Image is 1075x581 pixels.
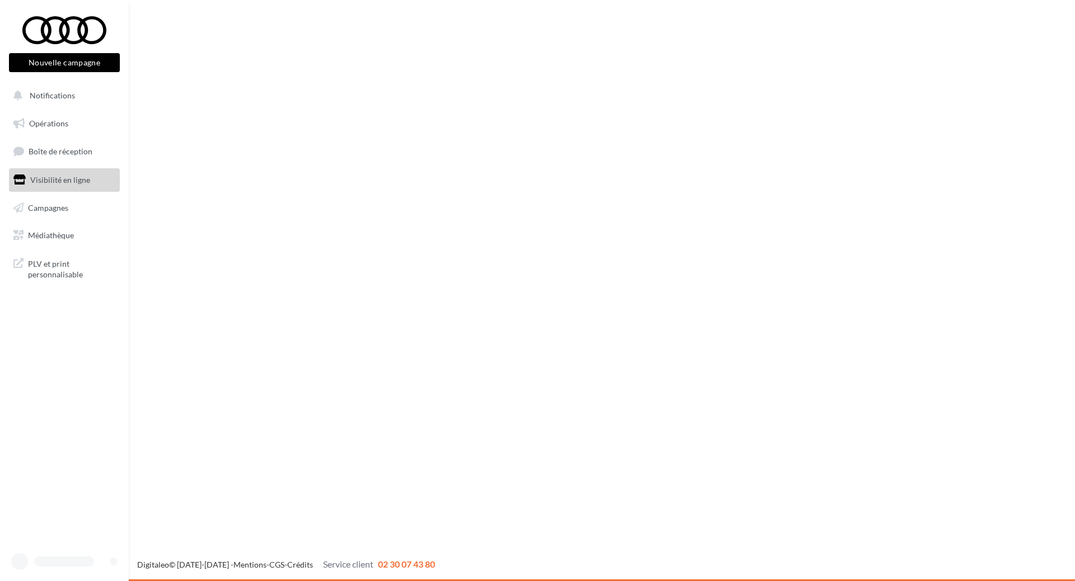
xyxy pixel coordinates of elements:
[7,168,122,192] a: Visibilité en ligne
[29,147,92,156] span: Boîte de réception
[28,256,115,280] span: PLV et print personnalisable
[7,139,122,163] a: Boîte de réception
[323,559,373,569] span: Service client
[269,560,284,569] a: CGS
[30,91,75,100] span: Notifications
[28,202,68,212] span: Campagnes
[7,224,122,247] a: Médiathèque
[378,559,435,569] span: 02 30 07 43 80
[7,84,118,107] button: Notifications
[137,560,435,569] span: © [DATE]-[DATE] - - -
[29,119,68,128] span: Opérations
[233,560,267,569] a: Mentions
[287,560,313,569] a: Crédits
[30,175,90,185] span: Visibilité en ligne
[7,196,122,220] a: Campagnes
[9,53,120,72] button: Nouvelle campagne
[137,560,169,569] a: Digitaleo
[7,252,122,285] a: PLV et print personnalisable
[7,112,122,135] a: Opérations
[28,230,74,240] span: Médiathèque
